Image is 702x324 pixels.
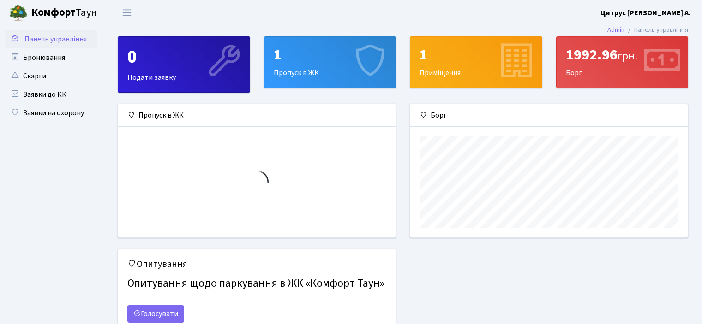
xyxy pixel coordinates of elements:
a: Заявки до КК [5,85,97,104]
button: Переключити навігацію [115,5,138,20]
div: 1 [420,46,533,64]
div: Пропуск в ЖК [264,37,396,88]
a: Панель управління [5,30,97,48]
b: Комфорт [31,5,76,20]
a: Admin [607,25,624,35]
div: Борг [410,104,688,127]
a: 1Пропуск в ЖК [264,36,396,88]
div: Подати заявку [118,37,250,92]
b: Цитрус [PERSON_NAME] А. [600,8,691,18]
span: Таун [31,5,97,21]
div: 0 [127,46,240,68]
nav: breadcrumb [594,20,702,40]
span: Панель управління [24,34,87,44]
a: Цитрус [PERSON_NAME] А. [600,7,691,18]
img: logo.png [9,4,28,22]
a: Заявки на охорону [5,104,97,122]
h4: Опитування щодо паркування в ЖК «Комфорт Таун» [127,273,386,294]
div: Приміщення [410,37,542,88]
a: Голосувати [127,305,184,323]
li: Панель управління [624,25,688,35]
a: 1Приміщення [410,36,542,88]
h5: Опитування [127,259,386,270]
div: 1 [274,46,387,64]
a: Скарги [5,67,97,85]
div: Пропуск в ЖК [118,104,396,127]
a: 0Подати заявку [118,36,250,93]
div: 1992.96 [566,46,679,64]
a: Бронювання [5,48,97,67]
span: грн. [618,48,637,64]
div: Борг [557,37,688,88]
